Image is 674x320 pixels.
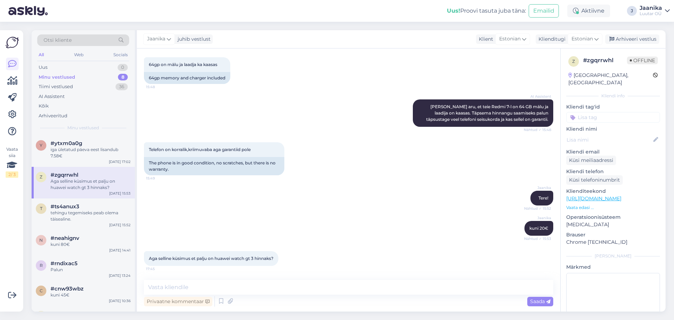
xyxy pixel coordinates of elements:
[39,83,73,90] div: Tiimi vestlused
[530,298,550,305] span: Saada
[6,146,18,178] div: Vaata siia
[51,140,82,146] span: #ytxm0a0g
[118,74,128,81] div: 8
[51,172,78,178] span: #zgqrrwhl
[640,5,662,11] div: Jaanika
[524,206,551,211] span: Nähtud ✓ 15:52
[566,148,660,156] p: Kliendi email
[566,125,660,133] p: Kliendi nimi
[627,57,658,64] span: Offline
[149,256,273,261] span: Aga selline küsimus et palju on huawei watch gt 3 hinnaks?
[39,74,75,81] div: Minu vestlused
[51,235,79,241] span: #neahignv
[566,188,660,195] p: Klienditeekond
[566,156,616,165] div: Küsi meiliaadressi
[39,237,43,243] span: n
[40,288,43,293] span: c
[40,174,42,179] span: z
[146,176,172,181] span: 15:49
[144,72,230,84] div: 64gp memory and charger included
[572,59,575,64] span: z
[566,175,623,185] div: Küsi telefoninumbrit
[426,104,549,122] span: [PERSON_NAME] aru, et teie Redmi 7-l on 64 GB mälu ja laadija on kaasas. Täpsema hinnangu saamise...
[447,7,526,15] div: Proovi tasuta juba täna:
[40,143,42,148] span: y
[640,5,670,17] a: JaanikaLuutar OÜ
[51,267,131,273] div: Palun
[567,136,652,144] input: Lisa nimi
[566,263,660,271] p: Märkmed
[109,159,131,164] div: [DATE] 17:02
[39,64,47,71] div: Uus
[536,35,566,43] div: Klienditugi
[566,239,660,246] p: Chrome [TECHNICAL_ID]
[144,297,212,306] div: Privaatne kommentaar
[51,210,131,222] div: tehingu tegemiseks peab olema täisealine.
[73,50,85,59] div: Web
[149,147,251,152] span: Telefon on korralik,kriimuvaba aga garantiid pole
[583,56,627,65] div: # zgqrrwhl
[112,50,129,59] div: Socials
[37,50,45,59] div: All
[499,35,521,43] span: Estonian
[51,260,78,267] span: #rndixac5
[118,64,128,71] div: 0
[144,157,284,175] div: The phone is in good condition, no scratches, but there is no warranty.
[51,311,79,317] span: #tzt0wrue
[640,11,662,17] div: Luutar OÜ
[51,241,131,248] div: kuni 80€
[51,292,131,298] div: kuni 45€
[6,171,18,178] div: 2 / 3
[115,83,128,90] div: 36
[149,62,217,67] span: 64gp on mälu ja laadja ka kaasas
[51,286,84,292] span: #cnw93wbz
[109,191,131,196] div: [DATE] 15:53
[566,103,660,111] p: Kliendi tag'id
[525,94,551,99] span: AI Assistent
[525,185,551,190] span: Jaanika
[39,103,49,110] div: Kõik
[146,84,172,90] span: 15:48
[67,125,99,131] span: Minu vestlused
[566,214,660,221] p: Operatsioonisüsteem
[566,253,660,259] div: [PERSON_NAME]
[109,222,131,228] div: [DATE] 15:52
[566,221,660,228] p: [MEDICAL_DATA]
[147,35,165,43] span: Jaanika
[567,5,610,17] div: Aktiivne
[529,4,559,18] button: Emailid
[39,93,65,100] div: AI Assistent
[146,266,172,272] span: 17:45
[571,35,593,43] span: Estonian
[566,204,660,211] p: Vaata edasi ...
[524,127,551,132] span: Nähtud ✓ 15:48
[39,112,67,119] div: Arhiveeritud
[525,215,551,221] span: Jaanika
[51,203,79,210] span: #ts4anux3
[109,248,131,253] div: [DATE] 14:41
[568,72,653,86] div: [GEOGRAPHIC_DATA], [GEOGRAPHIC_DATA]
[605,34,659,44] div: Arhiveeri vestlus
[6,36,19,49] img: Askly Logo
[40,263,43,268] span: r
[476,35,493,43] div: Klient
[566,231,660,239] p: Brauser
[566,112,660,123] input: Lisa tag
[40,206,42,211] span: t
[566,93,660,99] div: Kliendi info
[109,298,131,303] div: [DATE] 10:36
[447,7,460,14] b: Uus!
[51,178,131,191] div: Aga selline küsimus et palju on huawei watch gt 3 hinnaks?
[538,195,548,201] span: Tere!
[627,6,637,16] div: J
[524,236,551,241] span: Nähtud ✓ 15:53
[109,273,131,278] div: [DATE] 13:24
[175,35,211,43] div: juhib vestlust
[529,226,548,231] span: kuni 20€
[566,168,660,175] p: Kliendi telefon
[44,37,72,44] span: Otsi kliente
[51,146,131,159] div: iga ületatud päeva eest lisandub 7.58€
[566,195,621,202] a: [URL][DOMAIN_NAME]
